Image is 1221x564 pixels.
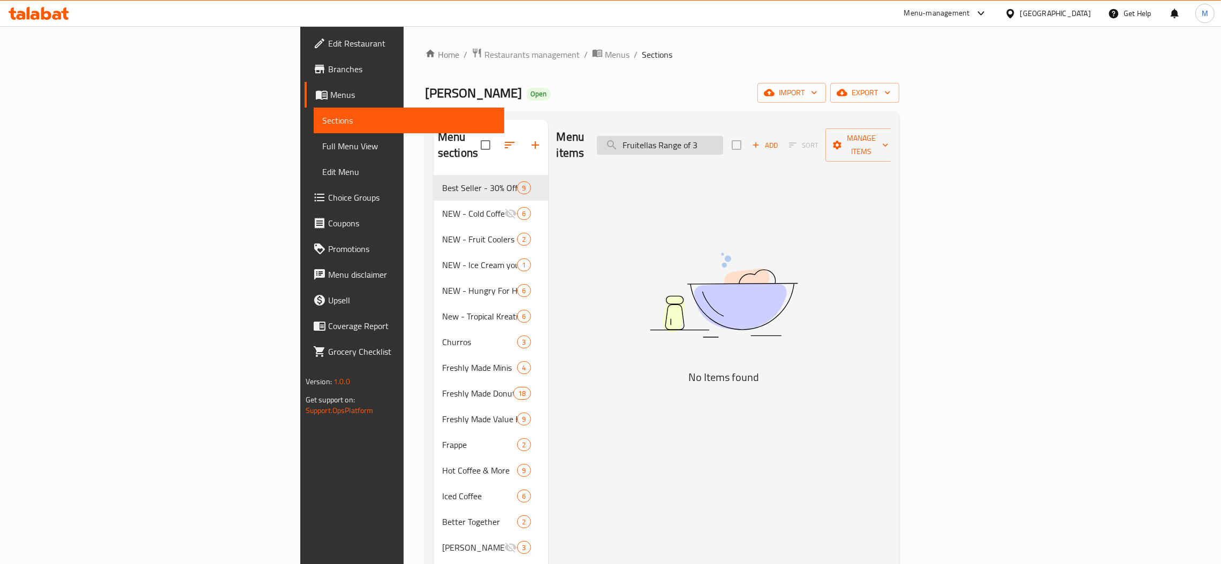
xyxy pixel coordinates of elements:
[434,175,548,201] div: Best Seller - 30% Off9
[305,82,504,108] a: Menus
[442,310,517,323] span: New - Tropical Kreations Collection
[518,311,530,322] span: 6
[472,48,580,62] a: Restaurants management
[442,284,517,297] span: NEW - Hungry For Heroes
[1020,7,1091,19] div: [GEOGRAPHIC_DATA]
[425,81,522,105] span: [PERSON_NAME]
[518,363,530,373] span: 4
[484,48,580,61] span: Restaurants management
[434,535,548,560] div: [PERSON_NAME]3
[1202,7,1208,19] span: M
[322,114,496,127] span: Sections
[597,136,723,155] input: search
[517,310,530,323] div: items
[306,403,374,417] a: Support.OpsPlatform
[557,129,585,161] h2: Menu items
[518,260,530,270] span: 1
[497,132,522,158] span: Sort sections
[526,88,551,101] div: Open
[322,140,496,153] span: Full Menu View
[328,217,496,230] span: Coupons
[517,490,530,502] div: items
[442,336,517,348] div: Churros
[442,181,517,194] span: Best Seller - 30% Off
[518,440,530,450] span: 2
[517,258,530,271] div: items
[305,236,504,262] a: Promotions
[504,541,517,554] svg: Inactive section
[333,375,350,388] span: 1.0.0
[328,191,496,204] span: Choice Groups
[442,207,504,220] span: NEW - Cold Coffee On-The-Go
[517,541,530,554] div: items
[748,137,782,154] span: Add item
[442,438,517,451] span: Frappe
[518,466,530,476] span: 9
[434,329,548,355] div: Churros3
[442,515,517,528] span: Better Together
[782,137,825,154] span: Select section first
[434,432,548,458] div: Frappe2
[517,284,530,297] div: items
[518,183,530,193] span: 9
[518,286,530,296] span: 6
[442,541,504,554] span: [PERSON_NAME]
[442,387,513,400] span: Freshly Made Donuts
[434,278,548,303] div: NEW - Hungry For Heroes6
[305,262,504,287] a: Menu disclaimer
[305,210,504,236] a: Coupons
[517,207,530,220] div: items
[584,48,588,61] li: /
[434,355,548,380] div: Freshly Made Minis4
[305,56,504,82] a: Branches
[605,48,630,61] span: Menus
[517,438,530,451] div: items
[434,380,548,406] div: Freshly Made Donuts18
[434,252,548,278] div: NEW - Ice Cream your way!1
[518,491,530,501] span: 6
[305,339,504,364] a: Grocery Checklist
[518,234,530,245] span: 2
[517,233,530,246] div: items
[442,541,504,554] div: Pistachio Kunafa
[514,388,530,399] span: 18
[517,361,530,374] div: items
[314,159,504,185] a: Edit Menu
[305,287,504,313] a: Upsell
[513,387,530,400] div: items
[322,165,496,178] span: Edit Menu
[592,48,630,62] a: Menus
[825,128,897,162] button: Manage items
[425,48,899,62] nav: breadcrumb
[434,226,548,252] div: NEW - Fruit Coolers2
[306,375,332,388] span: Version:
[328,242,496,255] span: Promotions
[750,139,779,151] span: Add
[517,464,530,477] div: items
[434,458,548,483] div: Hot Coffee & More9
[328,345,496,358] span: Grocery Checklist
[442,233,517,246] span: NEW - Fruit Coolers
[830,83,899,103] button: export
[328,268,496,281] span: Menu disclaimer
[442,258,517,271] div: NEW - Ice Cream your way!
[474,134,497,156] span: Select all sections
[504,207,517,220] svg: Inactive section
[642,48,672,61] span: Sections
[442,464,517,477] span: Hot Coffee & More
[518,337,530,347] span: 3
[328,294,496,307] span: Upsell
[434,509,548,535] div: Better Together2
[305,313,504,339] a: Coverage Report
[305,31,504,56] a: Edit Restaurant
[314,133,504,159] a: Full Menu View
[328,37,496,50] span: Edit Restaurant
